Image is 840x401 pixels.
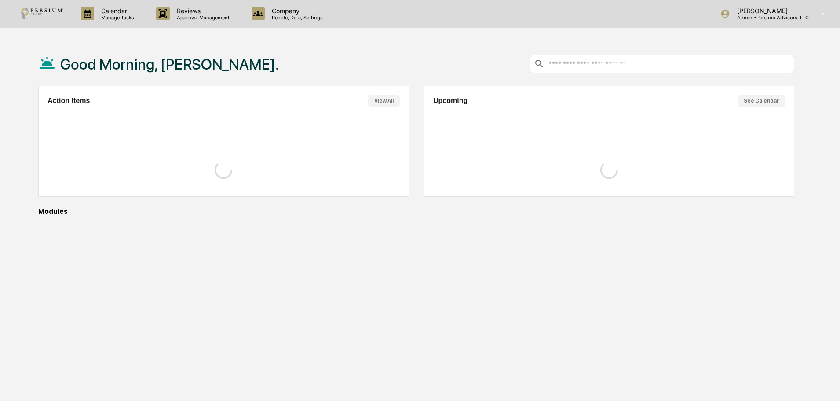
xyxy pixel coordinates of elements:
[433,97,467,105] h2: Upcoming
[38,207,794,216] div: Modules
[368,95,400,107] button: View All
[94,7,139,15] p: Calendar
[170,15,234,21] p: Approval Management
[738,95,785,107] button: See Calendar
[265,15,327,21] p: People, Data, Settings
[170,7,234,15] p: Reviews
[730,7,809,15] p: [PERSON_NAME]
[730,15,809,21] p: Admin • Persium Advisors, LLC
[265,7,327,15] p: Company
[60,55,279,73] h1: Good Morning, [PERSON_NAME].
[47,97,90,105] h2: Action Items
[94,15,139,21] p: Manage Tasks
[21,8,63,19] img: logo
